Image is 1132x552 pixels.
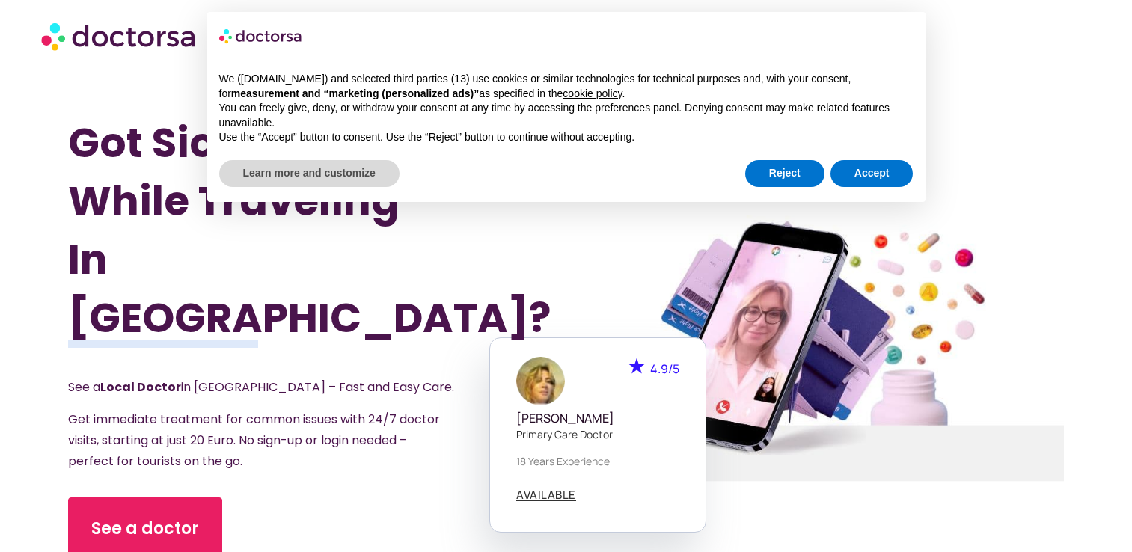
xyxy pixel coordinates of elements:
[68,411,440,470] span: Get immediate treatment for common issues with 24/7 doctor visits, starting at just 20 Euro. No s...
[516,411,679,426] h5: [PERSON_NAME]
[516,489,576,501] a: AVAILABLE
[650,361,679,377] span: 4.9/5
[231,88,479,99] strong: measurement and “marketing (personalized ads)”
[516,453,679,469] p: 18 years experience
[219,72,914,101] p: We ([DOMAIN_NAME]) and selected third parties (13) use cookies or similar technologies for techni...
[68,114,492,347] h1: Got Sick While Traveling In [GEOGRAPHIC_DATA]?
[516,426,679,442] p: Primary care doctor
[745,160,824,187] button: Reject
[516,489,576,500] span: AVAILABLE
[219,24,303,48] img: logo
[68,378,454,396] span: See a in [GEOGRAPHIC_DATA] – Fast and Easy Care.
[563,88,622,99] a: cookie policy
[91,517,199,541] span: See a doctor
[219,130,914,145] p: Use the “Accept” button to consent. Use the “Reject” button to continue without accepting.
[219,160,400,187] button: Learn more and customize
[830,160,914,187] button: Accept
[219,101,914,130] p: You can freely give, deny, or withdraw your consent at any time by accessing the preferences pane...
[100,378,181,396] strong: Local Doctor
